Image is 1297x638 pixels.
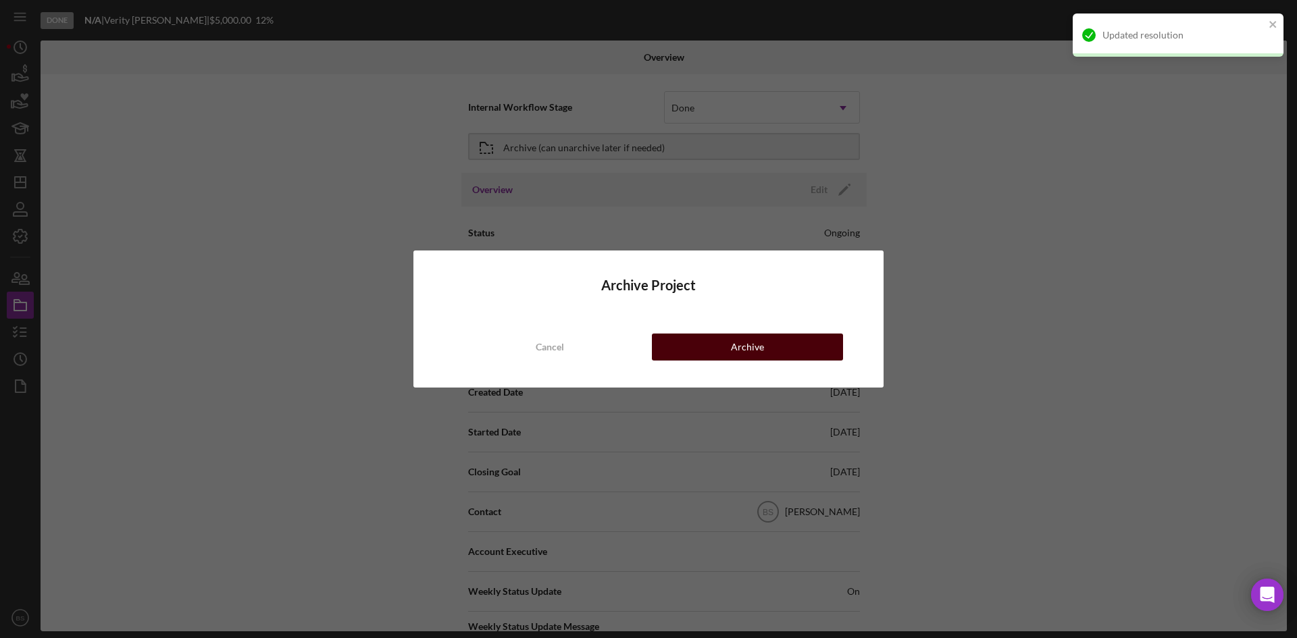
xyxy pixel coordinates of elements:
button: Cancel [454,334,645,361]
button: close [1269,19,1278,32]
div: Open Intercom Messenger [1251,579,1283,611]
h4: Archive Project [454,277,843,293]
div: Archive [731,334,764,361]
button: Archive [652,334,843,361]
div: Updated resolution [1102,30,1265,41]
div: Cancel [536,334,564,361]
